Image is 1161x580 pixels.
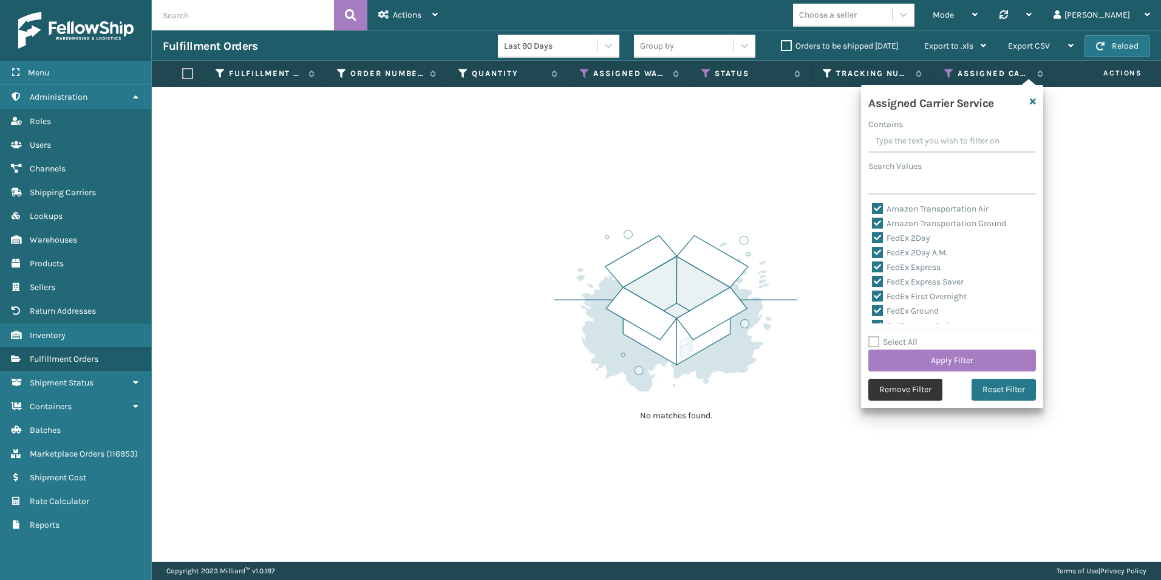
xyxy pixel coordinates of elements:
label: Orders to be shipped [DATE] [781,41,899,51]
span: Export CSV [1008,41,1050,51]
span: Products [30,258,64,269]
span: Export to .xls [924,41,973,51]
label: FedEx First Overnight [872,291,967,302]
label: Amazon Transportation Ground [872,218,1006,229]
span: Actions [1065,63,1149,83]
a: Privacy Policy [1100,567,1146,575]
span: Actions [393,10,421,20]
span: Fulfillment Orders [30,354,98,364]
span: ( 116953 ) [106,449,138,459]
label: Fulfillment Order Id [229,68,302,79]
p: Copyright 2023 Milliard™ v 1.0.187 [166,562,275,580]
label: Order Number [350,68,424,79]
h4: Assigned Carrier Service [868,92,994,111]
label: FedEx Express [872,262,941,272]
span: Channels [30,164,66,174]
label: Status [715,68,788,79]
span: Administration [30,92,87,102]
input: Type the text you wish to filter on [868,131,1036,153]
label: Assigned Carrier Service [958,68,1031,79]
img: logo [18,12,134,49]
span: Mode [933,10,954,20]
span: Users [30,140,51,150]
label: Amazon Transportation Air [872,204,989,214]
label: Assigned Warehouse [593,68,667,79]
h3: Fulfillment Orders [163,39,257,54]
span: Menu [28,67,49,78]
span: Sellers [30,282,55,292]
span: Containers [30,401,72,412]
span: Roles [30,116,51,126]
div: | [1057,562,1146,580]
label: Contains [868,118,903,131]
span: Rate Calculator [30,496,89,506]
div: Group by [640,40,674,52]
span: Warehouses [30,235,77,245]
span: Lookups [30,211,63,221]
label: FedEx 2Day [872,233,930,243]
label: FedEx 2Day A.M. [872,247,948,258]
label: Quantity [472,68,545,79]
div: Choose a seller [799,9,857,21]
span: Shipment Cost [30,472,86,483]
a: Terms of Use [1057,567,1098,575]
span: Return Addresses [30,306,96,316]
label: Tracking Number [836,68,910,79]
button: Reset Filter [972,379,1036,401]
label: Search Values [868,160,922,173]
span: Shipment Status [30,378,94,388]
label: FedEx Home Delivery [872,320,965,331]
span: Marketplace Orders [30,449,104,459]
label: FedEx Ground [872,306,939,316]
label: Select All [868,337,918,347]
button: Remove Filter [868,379,942,401]
label: FedEx Express Saver [872,277,964,287]
button: Apply Filter [868,350,1036,371]
button: Reload [1084,35,1150,57]
div: Last 90 Days [504,40,598,52]
span: Batches [30,425,61,435]
span: Shipping Carriers [30,187,96,198]
span: Reports [30,520,60,530]
span: Inventory [30,330,66,340]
